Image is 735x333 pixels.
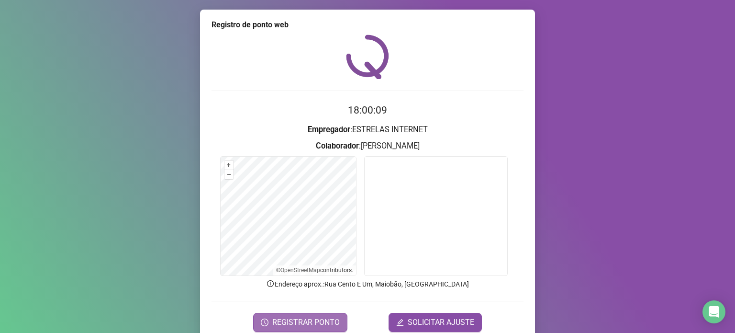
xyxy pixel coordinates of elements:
[212,279,523,289] p: Endereço aprox. : Rua Cento E Um, Maiobão, [GEOGRAPHIC_DATA]
[253,313,347,332] button: REGISTRAR PONTO
[266,279,275,288] span: info-circle
[408,317,474,328] span: SOLICITAR AJUSTE
[276,267,353,274] li: © contributors.
[348,104,387,116] time: 18:00:09
[280,267,320,274] a: OpenStreetMap
[308,125,350,134] strong: Empregador
[272,317,340,328] span: REGISTRAR PONTO
[261,319,268,326] span: clock-circle
[212,140,523,152] h3: : [PERSON_NAME]
[702,300,725,323] div: Open Intercom Messenger
[212,124,523,136] h3: : ESTRELAS INTERNET
[396,319,404,326] span: edit
[212,19,523,31] div: Registro de ponto web
[389,313,482,332] button: editSOLICITAR AJUSTE
[224,170,234,179] button: –
[224,161,234,170] button: +
[346,34,389,79] img: QRPoint
[316,141,359,150] strong: Colaborador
